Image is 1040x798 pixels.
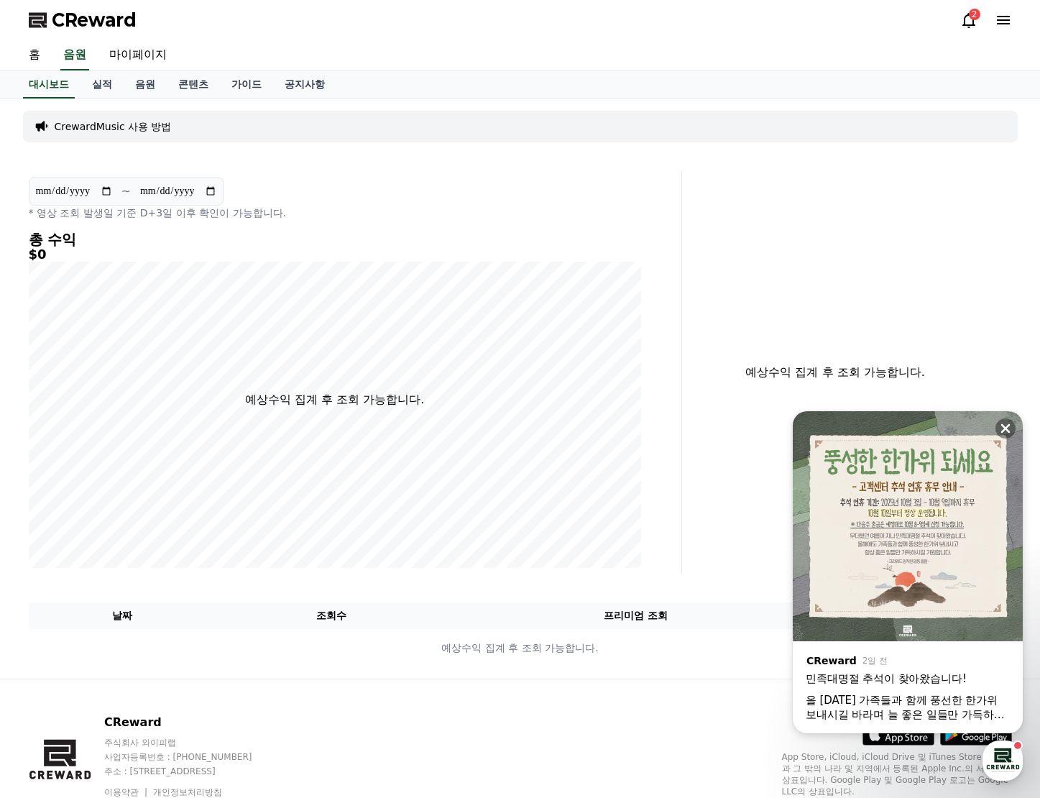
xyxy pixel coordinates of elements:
p: 사업자등록번호 : [PHONE_NUMBER] [104,751,280,763]
a: 개인정보처리방침 [153,787,222,797]
a: CReward [29,9,137,32]
p: 주소 : [STREET_ADDRESS] [104,766,280,777]
p: * 영상 조회 발생일 기준 D+3일 이후 확인이 가능합니다. [29,206,641,220]
a: 2 [960,12,977,29]
a: 음원 [60,40,89,70]
a: 공지사항 [273,71,336,98]
a: 가이드 [220,71,273,98]
p: 예상수익 집계 후 조회 가능합니다. [29,641,1011,656]
a: 홈 [4,456,95,492]
a: 설정 [185,456,276,492]
p: App Store, iCloud, iCloud Drive 및 iTunes Store는 미국과 그 밖의 나라 및 지역에서 등록된 Apple Inc.의 서비스 상표입니다. Goo... [782,751,1012,797]
p: CReward [104,714,280,731]
h4: 총 수익 [29,231,641,247]
p: ~ [121,183,131,200]
a: 음원 [124,71,167,98]
th: 조회수 [216,602,446,629]
h5: $0 [29,247,641,262]
a: 대시보드 [23,71,75,98]
p: 예상수익 집계 후 조회 가능합니다. [245,391,424,408]
a: 마이페이지 [98,40,178,70]
th: 프리미엄 조회 [447,602,824,629]
a: 콘텐츠 [167,71,220,98]
p: 예상수익 집계 후 조회 가능합니다. [694,364,977,381]
th: 날짜 [29,602,216,629]
span: 홈 [45,477,54,489]
a: 이용약관 [104,787,149,797]
a: 실적 [80,71,124,98]
span: 설정 [222,477,239,489]
p: 주식회사 와이피랩 [104,737,280,748]
a: 홈 [17,40,52,70]
span: 대화 [132,478,149,490]
div: 2 [969,9,980,20]
span: CReward [52,9,137,32]
a: 대화 [95,456,185,492]
a: CrewardMusic 사용 방법 [55,119,172,134]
